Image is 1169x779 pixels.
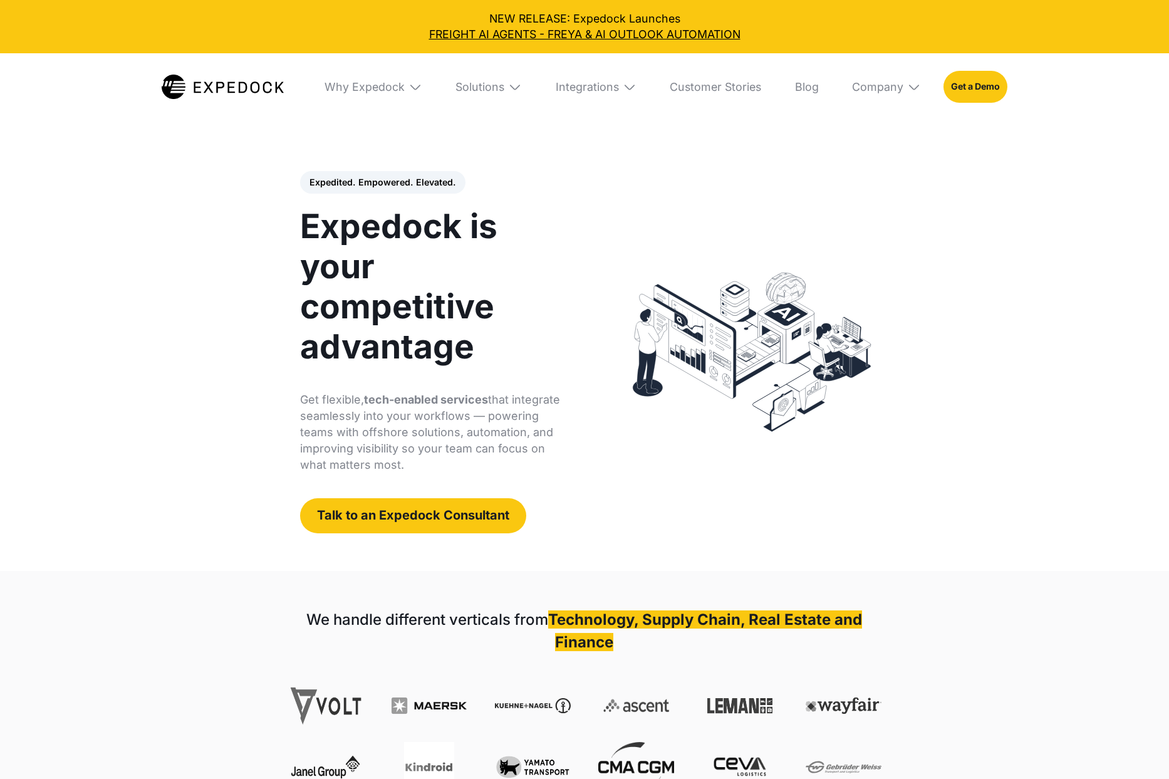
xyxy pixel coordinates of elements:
h1: Expedock is your competitive advantage [300,206,574,367]
a: Blog [784,53,830,120]
div: Why Expedock [325,80,405,94]
a: Talk to an Expedock Consultant [300,498,526,533]
strong: Technology, Supply Chain, Real Estate and Finance [548,610,862,651]
div: Solutions [455,80,504,94]
p: Get flexible, that integrate seamlessly into your workflows — powering teams with offshore soluti... [300,392,574,473]
div: NEW RELEASE: Expedock Launches [11,11,1158,43]
div: Integrations [556,80,619,94]
div: Company [852,80,903,94]
a: FREIGHT AI AGENTS - FREYA & AI OUTLOOK AUTOMATION [11,27,1158,43]
a: Get a Demo [943,71,1008,103]
strong: We handle different verticals from [306,610,548,629]
a: Customer Stories [658,53,772,120]
strong: tech-enabled services [364,393,488,406]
